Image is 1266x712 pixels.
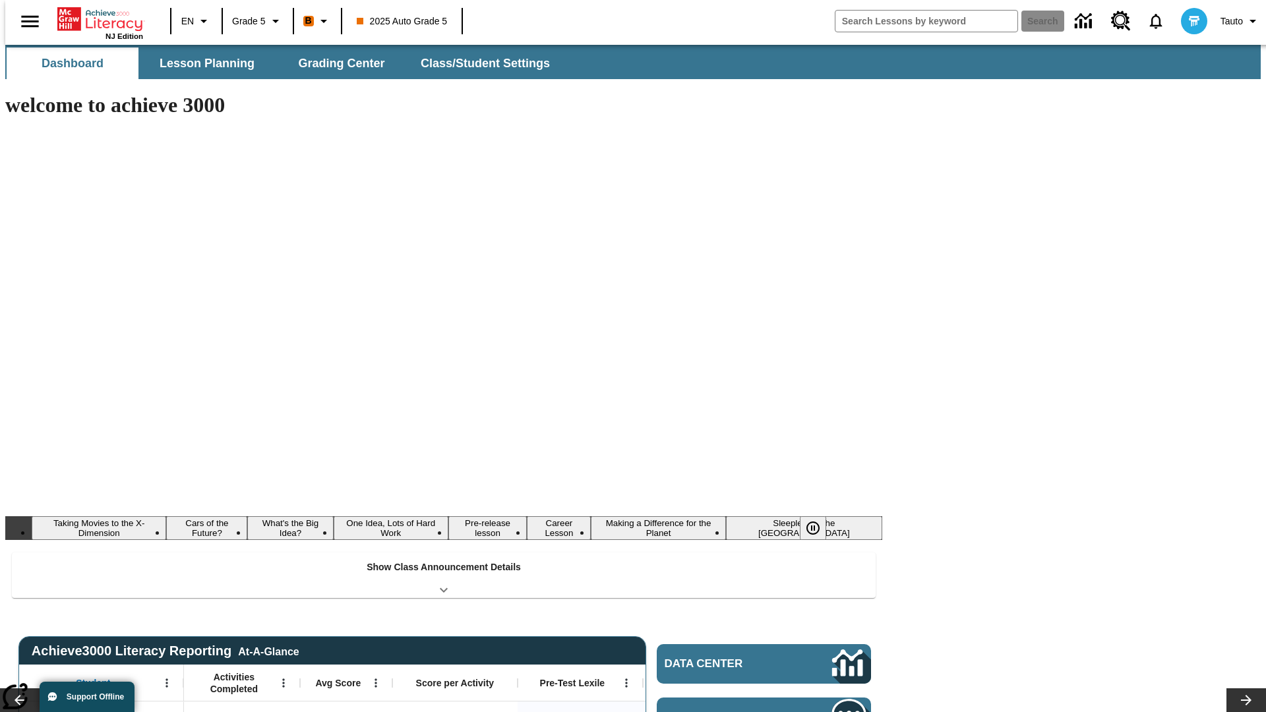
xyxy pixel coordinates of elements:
[315,677,361,689] span: Avg Score
[617,673,636,693] button: Open Menu
[32,516,166,540] button: Slide 1 Taking Movies to the X-Dimension
[835,11,1017,32] input: search field
[67,692,124,701] span: Support Offline
[1215,9,1266,33] button: Profile/Settings
[1181,8,1207,34] img: avatar image
[32,643,299,659] span: Achieve3000 Literacy Reporting
[247,516,333,540] button: Slide 3 What's the Big Idea?
[366,673,386,693] button: Open Menu
[665,657,788,670] span: Data Center
[1067,3,1103,40] a: Data Center
[1139,4,1173,38] a: Notifications
[591,516,725,540] button: Slide 7 Making a Difference for the Planet
[657,644,871,684] a: Data Center
[448,516,527,540] button: Slide 5 Pre-release lesson
[305,13,312,29] span: B
[1221,15,1243,28] span: Tauto
[5,93,882,117] h1: welcome to achieve 3000
[232,15,266,28] span: Grade 5
[800,516,826,540] button: Pause
[540,677,605,689] span: Pre-Test Lexile
[166,516,247,540] button: Slide 2 Cars of the Future?
[227,9,289,33] button: Grade: Grade 5, Select a grade
[800,516,839,540] div: Pause
[175,9,218,33] button: Language: EN, Select a language
[7,47,138,79] button: Dashboard
[76,677,110,689] span: Student
[12,552,876,598] div: Show Class Announcement Details
[57,6,143,32] a: Home
[57,5,143,40] div: Home
[5,47,562,79] div: SubNavbar
[40,682,135,712] button: Support Offline
[527,516,591,540] button: Slide 6 Career Lesson
[274,673,293,693] button: Open Menu
[357,15,448,28] span: 2025 Auto Grade 5
[1103,3,1139,39] a: Resource Center, Will open in new tab
[298,9,337,33] button: Boost Class color is orange. Change class color
[141,47,273,79] button: Lesson Planning
[416,677,495,689] span: Score per Activity
[191,671,278,695] span: Activities Completed
[1173,4,1215,38] button: Select a new avatar
[238,643,299,658] div: At-A-Glance
[367,560,521,574] p: Show Class Announcement Details
[726,516,882,540] button: Slide 8 Sleepless in the Animal Kingdom
[105,32,143,40] span: NJ Edition
[1226,688,1266,712] button: Lesson carousel, Next
[334,516,448,540] button: Slide 4 One Idea, Lots of Hard Work
[410,47,560,79] button: Class/Student Settings
[181,15,194,28] span: EN
[276,47,407,79] button: Grading Center
[11,2,49,41] button: Open side menu
[157,673,177,693] button: Open Menu
[5,45,1261,79] div: SubNavbar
